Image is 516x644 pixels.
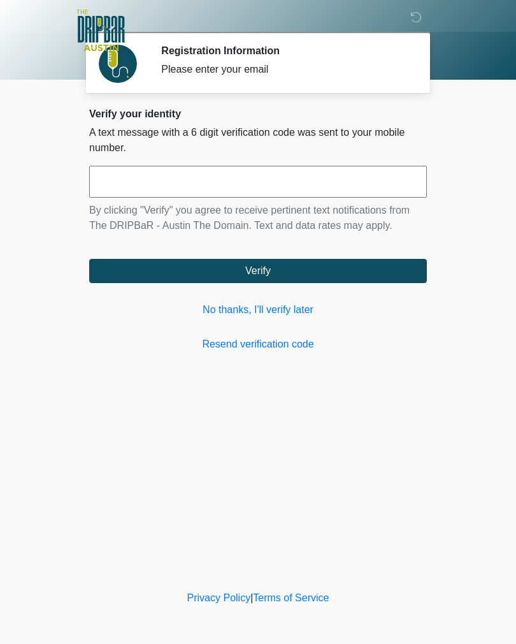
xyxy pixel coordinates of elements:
p: By clicking "Verify" you agree to receive pertinent text notifications from The DRIPBaR - Austin ... [89,203,427,233]
h2: Verify your identity [89,108,427,120]
a: Privacy Policy [187,592,251,603]
div: Please enter your email [161,62,408,77]
button: Verify [89,259,427,283]
p: A text message with a 6 digit verification code was sent to your mobile number. [89,125,427,156]
a: No thanks, I'll verify later [89,302,427,318]
a: | [250,592,253,603]
img: The DRIPBaR - Austin The Domain Logo [76,10,125,51]
a: Terms of Service [253,592,329,603]
a: Resend verification code [89,337,427,352]
img: Agent Avatar [99,45,137,83]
